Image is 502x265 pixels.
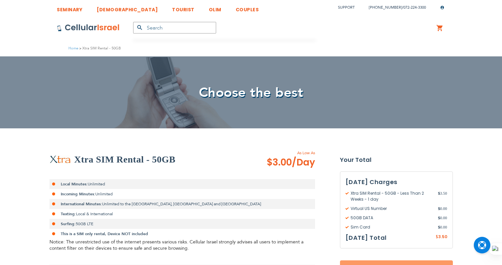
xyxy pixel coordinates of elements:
span: 50GB DATA [346,215,438,221]
img: Xtra SIM Rental - 50GB [49,155,71,164]
span: Choose the best [199,84,303,102]
strong: International Minutes: [61,201,102,207]
span: $ [436,234,438,240]
strong: Texting: [61,211,76,217]
strong: Incoming Minutes: [61,191,95,197]
li: Unlimited [49,179,315,189]
span: Virtual US Number [346,206,438,212]
span: $ [438,206,440,212]
strong: Surfing: [61,221,76,227]
li: Xtra SIM Rental - 50GB [78,45,121,51]
span: 3.50 [438,190,447,202]
img: Cellular Israel Logo [57,24,120,32]
h3: [DATE] Charges [346,177,447,187]
h3: [DATE] Total [346,233,387,243]
a: [PHONE_NUMBER] [369,5,402,10]
span: /Day [292,156,315,169]
a: Home [68,46,78,51]
li: / [362,3,426,12]
span: $ [438,224,440,230]
strong: This is a SIM only rental, Device NOT included [61,231,148,236]
span: 3.50 [438,234,447,239]
span: Sim Card [346,224,438,230]
span: 0.00 [438,206,447,212]
a: OLIM [209,2,221,14]
span: $ [438,190,440,196]
a: [DEMOGRAPHIC_DATA] [97,2,158,14]
a: COUPLES [236,2,259,14]
strong: Your Total [340,155,453,165]
input: Search [133,22,216,33]
div: Notice: The unrestricted use of the internet presents various risks. Cellular Israel strongly adv... [49,239,315,251]
li: 50GB LTE [49,219,315,229]
span: Xtra SIM Rental - 50GB - Less Than 2 Weeks - 1 day [346,190,438,202]
span: 0.00 [438,224,447,230]
h2: Xtra SIM Rental - 50GB [74,153,176,166]
li: Unlimited [49,189,315,199]
strong: Local Minutes: [61,181,88,187]
span: $ [438,215,440,221]
a: SEMINARY [57,2,82,14]
a: Support [338,5,355,10]
span: As Low As [249,150,315,156]
li: Unlimited to the [GEOGRAPHIC_DATA], [GEOGRAPHIC_DATA] and [GEOGRAPHIC_DATA] [49,199,315,209]
a: TOURIST [172,2,195,14]
a: 072-224-3300 [403,5,426,10]
span: $3.00 [267,156,315,169]
span: 0.00 [438,215,447,221]
li: Local & International [49,209,315,219]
